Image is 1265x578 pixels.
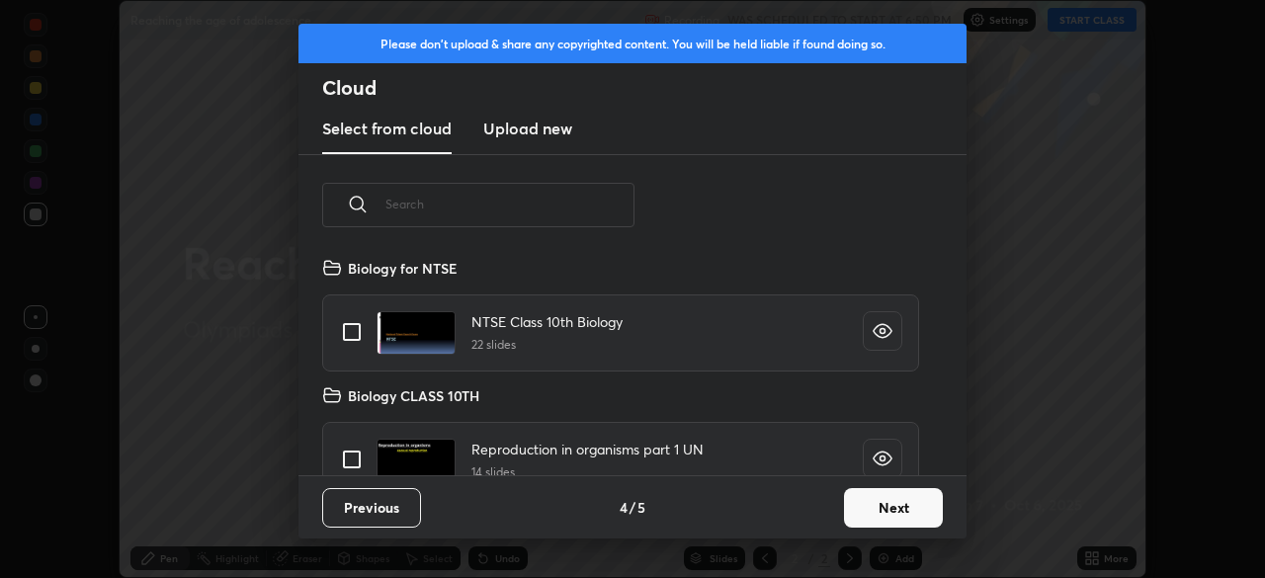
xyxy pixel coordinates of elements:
h4: 5 [637,497,645,518]
h4: Biology for NTSE [348,258,458,279]
h3: Upload new [483,117,572,140]
h4: 4 [620,497,628,518]
div: Please don't upload & share any copyrighted content. You will be held liable if found doing so. [298,24,967,63]
h4: Reproduction in organisms part 1 UN [471,439,704,459]
h2: Cloud [322,75,967,101]
h5: 14 slides [471,463,704,481]
input: Search [385,162,634,246]
img: 16914903344P8POW.pdf [377,439,456,482]
div: grid [298,250,943,475]
h5: 22 slides [471,336,623,354]
h3: Select from cloud [322,117,452,140]
h4: / [630,497,635,518]
h4: NTSE Class 10th Biology [471,311,623,332]
img: 1688537648KZDZ1R.pdf [377,311,456,355]
h4: Biology CLASS 10TH [348,385,479,406]
button: Previous [322,488,421,528]
button: Next [844,488,943,528]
